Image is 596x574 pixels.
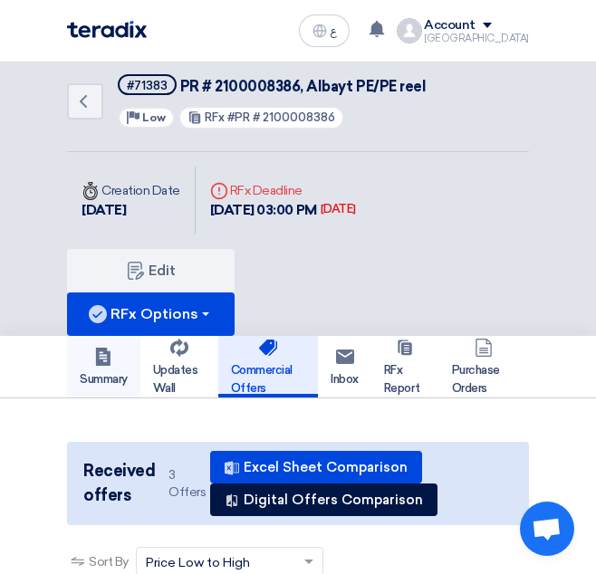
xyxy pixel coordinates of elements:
h5: PR # 2100008386, Albayt PE/PE reel [118,74,426,97]
h5: Updates Wall [153,336,206,397]
div: #71383 [127,80,168,91]
div: RFx Options [111,303,213,325]
span: Sort By [89,552,129,571]
a: RFx Report [371,336,439,397]
span: Received offers [83,459,158,508]
a: Commercial Offers [218,336,319,397]
div: Creation Date [82,181,180,200]
span: ع [331,24,337,37]
h5: Purchase Orders [452,336,516,397]
span: RFx [205,110,225,124]
div: [DATE] 03:00 PM [210,200,356,221]
a: Updates Wall [140,336,218,397]
h5: Summary [80,345,128,388]
span: Price Low to High [146,553,250,572]
button: ع [299,14,350,47]
div: [GEOGRAPHIC_DATA] [424,33,529,43]
button: Digital Offers Comparison [210,483,437,516]
span: #PR # 2100008386 [227,110,335,124]
h5: Inbox [331,345,359,388]
a: Summary [67,336,140,397]
div: RFx Deadline [210,181,356,200]
div: [DATE] [321,200,356,218]
button: RFx Options [67,292,235,336]
div: Account [424,18,476,33]
a: Inbox [318,336,371,397]
button: Excel Sheet Comparison [210,451,422,483]
h5: Commercial Offers [231,336,306,397]
img: Teradix logo [67,21,147,38]
span: PR # 2100008386, Albayt PE/PE reel [180,78,427,95]
span: 3 Offers [168,466,206,501]
img: profile_test.png [397,18,422,43]
h5: RFx Report [384,336,427,397]
a: Purchase Orders [439,336,529,397]
span: Low [142,111,166,124]
div: [DATE] [82,200,180,221]
div: Open chat [520,502,574,556]
button: Edit [67,249,235,292]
